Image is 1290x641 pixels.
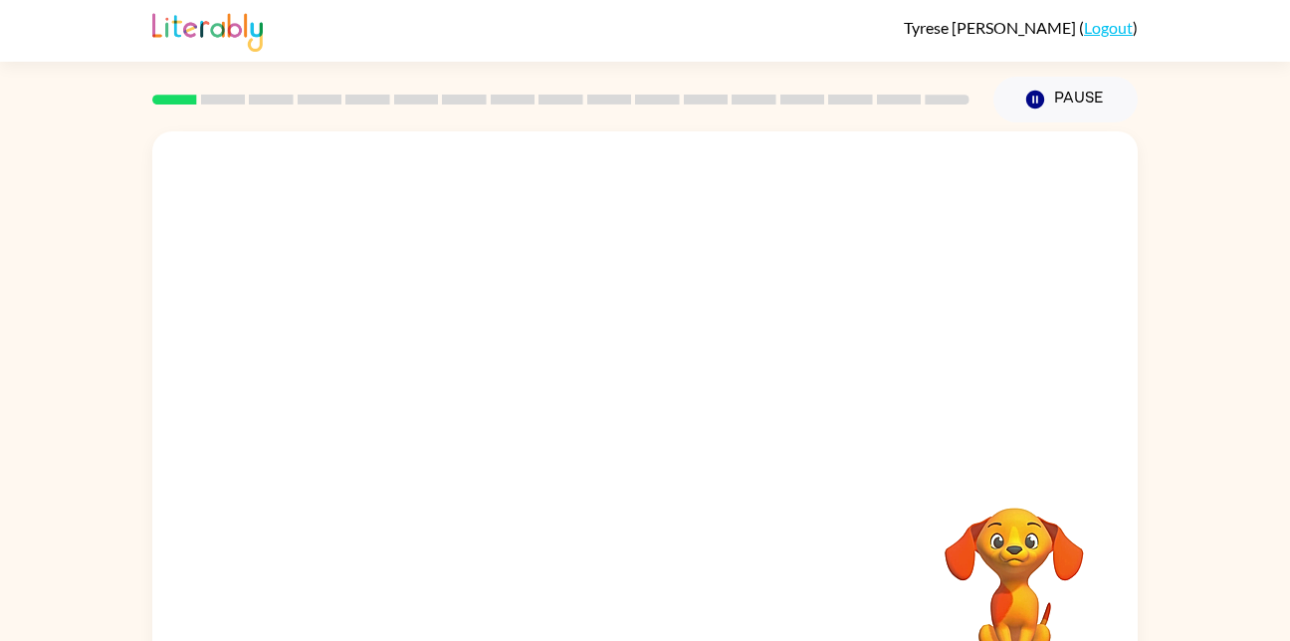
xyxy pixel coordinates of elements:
[993,77,1138,122] button: Pause
[904,18,1079,37] span: Tyrese [PERSON_NAME]
[904,18,1138,37] div: ( )
[1084,18,1133,37] a: Logout
[152,8,263,52] img: Literably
